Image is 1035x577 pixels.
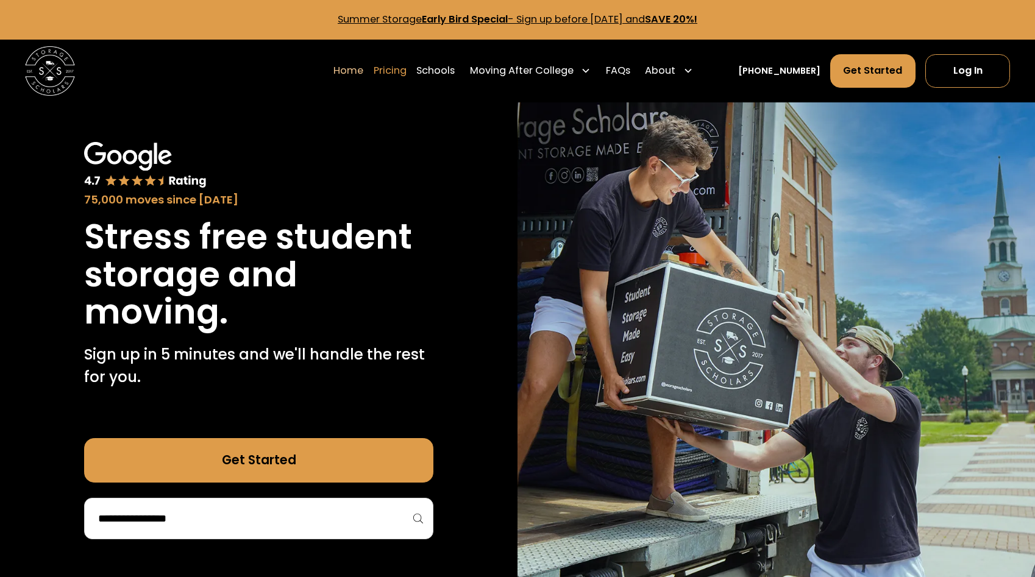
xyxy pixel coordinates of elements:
a: Get Started [84,438,433,483]
a: [PHONE_NUMBER] [738,65,820,77]
a: Get Started [830,54,916,88]
div: Moving After College [465,54,596,88]
a: Log In [925,54,1010,88]
h1: Stress free student storage and moving. [84,218,433,331]
div: About [640,54,698,88]
strong: Early Bird Special [422,12,508,26]
a: Home [333,54,363,88]
a: FAQs [606,54,630,88]
p: Sign up in 5 minutes and we'll handle the rest for you. [84,344,433,389]
img: Storage Scholars main logo [25,46,75,96]
div: Moving After College [470,63,574,79]
div: 75,000 moves since [DATE] [84,191,433,208]
img: Google 4.7 star rating [84,142,206,189]
strong: SAVE 20%! [645,12,697,26]
div: About [645,63,675,79]
a: Schools [416,54,455,88]
a: Summer StorageEarly Bird Special- Sign up before [DATE] andSAVE 20%! [338,12,697,26]
a: Pricing [374,54,407,88]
